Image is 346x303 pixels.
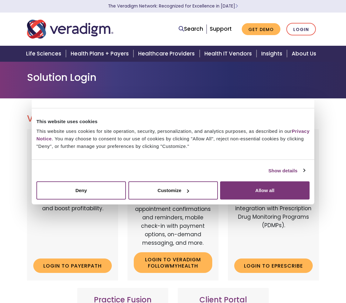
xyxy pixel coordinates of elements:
h1: Solution Login [27,71,319,83]
div: This website uses cookies for site operation, security, personalization, and analytics purposes, ... [36,128,310,150]
a: Login to Payerpath [33,259,112,273]
a: Support [210,25,232,33]
a: Show details [268,167,305,174]
div: This website uses cookies [36,118,310,125]
a: Healthcare Providers [134,46,200,62]
a: Health IT Vendors [201,46,257,62]
a: Login [286,23,316,36]
a: Login to ePrescribe [234,259,313,273]
a: Life Sciences [22,46,67,62]
h2: Veradigm Solutions [27,113,319,124]
a: Search [179,25,203,33]
a: Privacy Notice [36,128,310,141]
button: Deny [36,181,126,200]
a: Get Demo [242,23,280,35]
a: About Us [288,46,324,62]
button: Allow all [220,181,310,200]
a: Health Plans + Payers [67,46,134,62]
button: Customize [128,181,218,200]
a: The Veradigm Network: Recognized for Excellence in [DATE]Learn More [108,3,238,9]
a: Login to Veradigm FollowMyHealth [134,252,212,273]
a: Insights [257,46,288,62]
img: Veradigm logo [27,19,113,39]
span: Learn More [235,3,238,9]
p: Veradigm FollowMyHealth's Mobile Patient Experience enhances patient access via mobile devices, o... [134,162,212,248]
